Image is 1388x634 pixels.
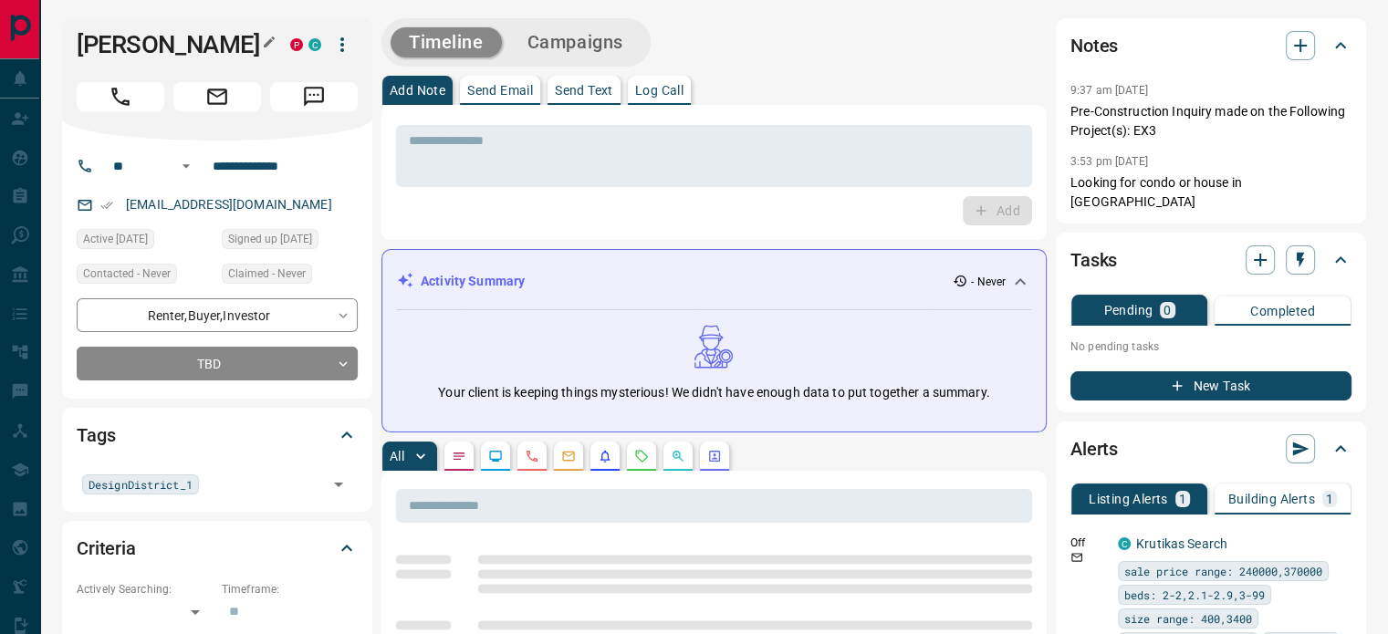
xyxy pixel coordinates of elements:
[1103,304,1153,317] p: Pending
[77,229,213,255] div: Wed Dec 21 2022
[509,27,642,57] button: Campaigns
[175,155,197,177] button: Open
[971,274,1006,290] p: - Never
[1070,238,1351,282] div: Tasks
[173,82,261,111] span: Email
[671,449,685,463] svg: Opportunities
[1070,102,1351,140] p: Pre-Construction Inquiry made on the Following Project(s): EX3
[222,581,358,598] p: Timeframe:
[421,272,525,291] p: Activity Summary
[77,347,358,380] div: TBD
[77,30,263,59] h1: [PERSON_NAME]
[89,475,193,494] span: DesignDistrict_1
[1124,586,1265,604] span: beds: 2-2,2.1-2.9,3-99
[467,84,533,97] p: Send Email
[77,534,136,563] h2: Criteria
[1070,427,1351,471] div: Alerts
[1070,155,1148,168] p: 3:53 pm [DATE]
[290,38,303,51] div: property.ca
[100,199,113,212] svg: Email Verified
[561,449,576,463] svg: Emails
[390,84,445,97] p: Add Note
[1070,551,1083,564] svg: Email
[397,265,1031,298] div: Activity Summary- Never
[1070,24,1351,68] div: Notes
[1179,493,1186,505] p: 1
[83,230,148,248] span: Active [DATE]
[228,230,312,248] span: Signed up [DATE]
[1326,493,1333,505] p: 1
[452,449,466,463] svg: Notes
[488,449,503,463] svg: Lead Browsing Activity
[1164,304,1171,317] p: 0
[525,449,539,463] svg: Calls
[555,84,613,97] p: Send Text
[1070,371,1351,400] button: New Task
[270,82,358,111] span: Message
[77,526,358,570] div: Criteria
[83,265,171,283] span: Contacted - Never
[77,413,358,457] div: Tags
[438,383,989,402] p: Your client is keeping things mysterious! We didn't have enough data to put together a summary.
[77,421,115,450] h2: Tags
[1118,537,1131,550] div: condos.ca
[1136,536,1227,551] a: Krutikas Search
[77,298,358,332] div: Renter , Buyer , Investor
[1070,31,1118,60] h2: Notes
[1250,305,1315,317] p: Completed
[126,197,332,212] a: [EMAIL_ADDRESS][DOMAIN_NAME]
[1070,84,1148,97] p: 9:37 am [DATE]
[635,84,684,97] p: Log Call
[326,472,351,497] button: Open
[1070,333,1351,360] p: No pending tasks
[390,450,404,463] p: All
[1124,609,1252,628] span: size range: 400,3400
[77,581,213,598] p: Actively Searching:
[391,27,502,57] button: Timeline
[308,38,321,51] div: condos.ca
[1070,535,1107,551] p: Off
[598,449,612,463] svg: Listing Alerts
[228,265,306,283] span: Claimed - Never
[77,82,164,111] span: Call
[1228,493,1315,505] p: Building Alerts
[634,449,649,463] svg: Requests
[1070,245,1117,275] h2: Tasks
[1070,173,1351,212] p: Looking for condo or house in [GEOGRAPHIC_DATA]
[222,229,358,255] div: Fri Jan 13 2017
[707,449,722,463] svg: Agent Actions
[1070,434,1118,463] h2: Alerts
[1089,493,1168,505] p: Listing Alerts
[1124,562,1322,580] span: sale price range: 240000,370000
